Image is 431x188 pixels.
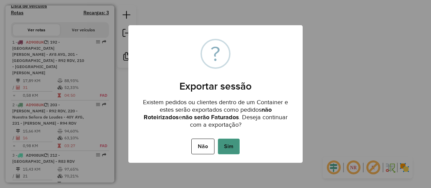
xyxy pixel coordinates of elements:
[211,40,220,67] div: ?
[128,92,303,130] div: Existem pedidos ou clientes dentro de um Container e estes serão exportados como pedidos e . Dese...
[218,139,240,154] button: Sim
[182,114,239,121] strong: não serão Faturados
[128,72,303,92] h2: Exportar sessão
[144,106,272,121] strong: não Roteirizados
[191,139,214,154] button: Não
